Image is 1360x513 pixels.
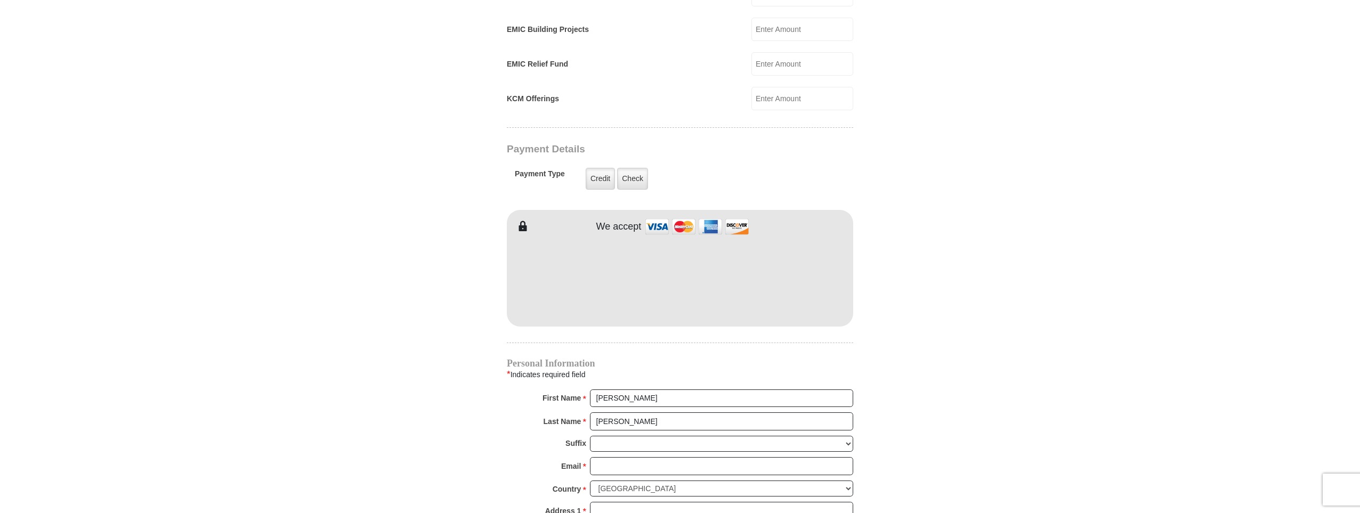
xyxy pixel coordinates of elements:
[507,368,853,381] div: Indicates required field
[751,18,853,41] input: Enter Amount
[586,168,615,190] label: Credit
[751,52,853,76] input: Enter Amount
[553,482,581,496] strong: Country
[507,359,853,368] h4: Personal Information
[751,87,853,110] input: Enter Amount
[543,390,581,405] strong: First Name
[561,459,581,474] strong: Email
[507,93,559,104] label: KCM Offerings
[507,24,589,35] label: EMIC Building Projects
[544,414,581,429] strong: Last Name
[596,221,642,233] h4: We accept
[507,59,568,70] label: EMIC Relief Fund
[507,143,779,156] h3: Payment Details
[515,169,565,184] h5: Payment Type
[644,215,750,238] img: credit cards accepted
[617,168,648,190] label: Check
[565,436,586,451] strong: Suffix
